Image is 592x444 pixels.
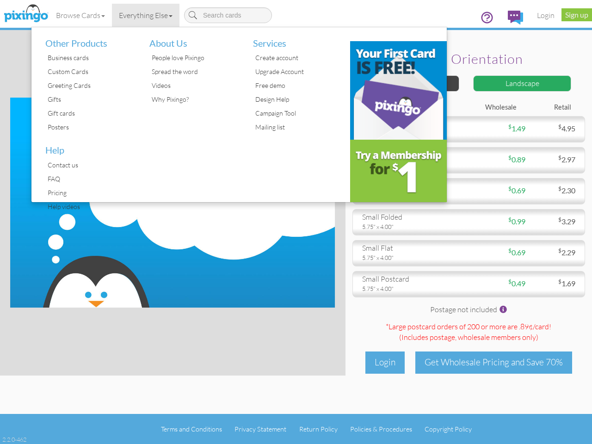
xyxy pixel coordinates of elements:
[561,8,592,21] a: Sign up
[362,284,462,293] div: 5.75" x 4.00"
[525,185,582,196] div: 2.30
[558,278,561,285] sup: $
[45,92,136,106] div: Gifts
[149,79,240,92] div: Videos
[508,155,525,164] span: 0.89
[362,212,462,222] div: small folded
[149,92,240,106] div: Why Pixingo?
[45,200,136,214] div: Help videos
[558,247,561,254] sup: $
[525,216,582,227] div: 3.29
[352,304,585,317] div: Postage not included
[49,4,112,27] a: Browse Cards
[530,4,561,27] a: Login
[425,425,472,433] a: Copyright Policy
[246,27,343,51] li: Services
[558,154,561,161] sup: $
[365,351,405,373] div: Login
[415,351,572,373] div: Get Wholesale Pricing and Save 70%
[525,247,582,258] div: 2.29
[45,51,136,65] div: Business cards
[253,92,343,106] div: Design Help
[45,172,136,186] div: FAQ
[508,124,525,133] span: 1.49
[45,186,136,200] div: Pricing
[350,425,412,433] a: Policies & Procedures
[142,27,240,51] li: About Us
[508,278,512,285] sup: $
[253,65,343,79] div: Upgrade Account
[558,123,561,130] sup: $
[350,41,447,140] img: b31c39d9-a6cc-4959-841f-c4fb373484ab.png
[508,154,512,161] sup: $
[362,222,462,231] div: 5.75" x 4.00"
[558,216,561,223] sup: $
[592,444,592,444] iframe: Chat
[508,11,523,25] img: comments.svg
[352,321,585,345] div: *Large postcard orders of 200 or more are .89¢/card! (Includes postage )
[38,27,136,51] li: Other Products
[364,52,569,67] h2: Select orientation
[508,123,512,130] sup: $
[149,51,240,65] div: People love Pixingo
[524,103,578,112] div: Retail
[525,278,582,289] div: 1.69
[45,158,136,172] div: Contact us
[362,274,462,284] div: small postcard
[45,79,136,92] div: Greeting Cards
[38,134,136,158] li: Help
[455,333,536,342] span: , wholesale members only
[508,186,525,195] span: 0.69
[253,120,343,134] div: Mailing list
[508,217,525,226] span: 0.99
[508,279,525,288] span: 0.49
[350,140,447,202] img: e3c53f66-4b0a-4d43-9253-35934b16df62.png
[1,2,50,25] img: pixingo logo
[558,185,561,192] sup: $
[299,425,338,433] a: Return Policy
[508,248,525,257] span: 0.69
[45,120,136,134] div: Posters
[149,65,240,79] div: Spread the word
[45,106,136,120] div: Gift cards
[508,185,512,192] sup: $
[10,98,335,308] img: create-your-own-landscape.jpg
[161,425,222,433] a: Terms and Conditions
[184,7,272,23] input: Search cards
[508,247,512,254] sup: $
[112,4,179,27] a: Everything Else
[253,51,343,65] div: Create account
[469,103,523,112] div: Wholesale
[525,154,582,165] div: 2.97
[2,435,26,444] div: 2.2.0-462
[508,216,512,223] sup: $
[473,75,571,92] div: Landscape
[525,123,582,134] div: 4.95
[362,253,462,262] div: 5.75" x 4.00"
[234,425,286,433] a: Privacy Statement
[45,65,136,79] div: Custom Cards
[362,243,462,253] div: small flat
[253,106,343,120] div: Campaign Tool
[253,79,343,92] div: Free demo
